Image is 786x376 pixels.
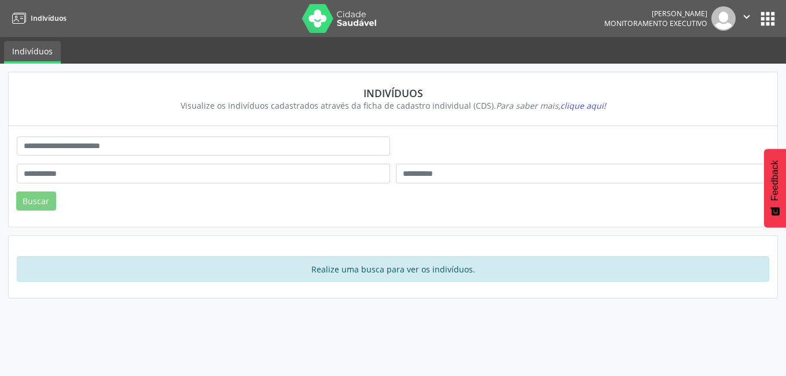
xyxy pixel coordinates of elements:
div: Visualize os indivíduos cadastrados através da ficha de cadastro individual (CDS). [25,99,761,112]
div: Indivíduos [25,87,761,99]
span: clique aqui! [560,100,606,111]
i:  [740,10,753,23]
span: Indivíduos [31,13,67,23]
span: Monitoramento Executivo [604,19,707,28]
button:  [736,6,758,31]
span: Feedback [770,160,780,201]
div: [PERSON_NAME] [604,9,707,19]
button: Feedback - Mostrar pesquisa [764,149,786,227]
img: img [711,6,736,31]
a: Indivíduos [8,9,67,28]
button: Buscar [16,191,56,211]
div: Realize uma busca para ver os indivíduos. [17,256,769,282]
a: Indivíduos [4,41,61,64]
button: apps [758,9,778,29]
i: Para saber mais, [496,100,606,111]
